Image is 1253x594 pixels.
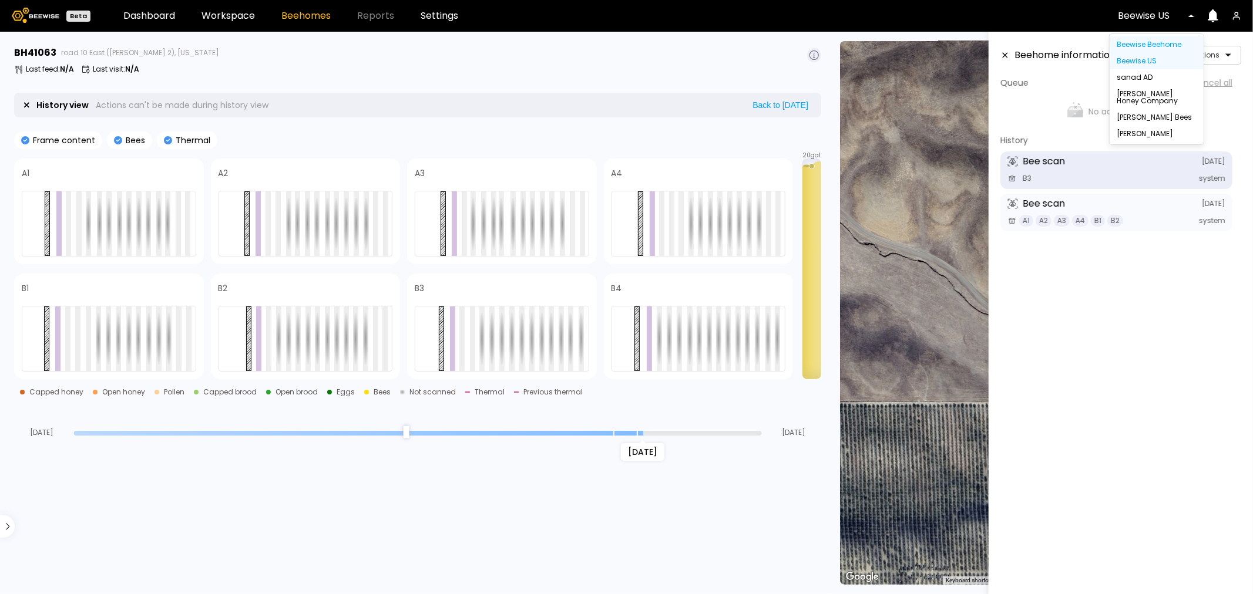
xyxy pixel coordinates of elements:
div: Beta [66,11,90,22]
div: [PERSON_NAME] [1117,130,1197,137]
div: Not scanned [409,389,456,396]
span: [DATE] [1202,200,1225,207]
p: Last feed : [26,66,74,73]
a: Beehomes [281,11,331,21]
div: Bees [374,389,391,396]
div: Pollen [164,389,184,396]
div: Previous thermal [523,389,583,396]
span: B1 [1091,215,1105,227]
p: History view [37,101,89,109]
a: Settings [421,11,458,21]
div: Open brood [276,389,318,396]
img: Google [843,569,882,585]
img: Beewise logo [12,8,59,23]
button: Back to [DATE] [749,100,812,110]
div: Capped brood [203,389,257,396]
div: Open honey [102,389,145,396]
span: Cancel all [1192,79,1232,87]
div: Beewise Beehome [1117,41,1197,48]
span: B3 [1019,173,1035,184]
span: A4 [1072,215,1089,227]
a: Workspace [201,11,255,21]
div: [PERSON_NAME] Bees [1117,114,1197,121]
span: system [1199,175,1225,182]
span: B2 [1107,215,1123,227]
h4: Queue [1000,79,1029,87]
span: A2 [1036,215,1052,227]
h4: A2 [219,169,229,177]
h4: B1 [22,284,29,292]
div: [PERSON_NAME] Honey Company [1117,90,1197,104]
div: No actions in queue [1000,94,1232,129]
span: [DATE] [14,429,69,436]
span: 20 gal [803,153,821,158]
a: Dashboard [123,11,175,21]
div: [DATE] [621,443,664,461]
h3: Beehome information [1015,50,1116,60]
h4: History [1000,136,1028,144]
span: system [1199,217,1225,224]
span: A3 [1054,215,1070,227]
b: N/A [125,64,139,74]
p: Actions can't be made during history view [96,101,269,109]
b: N/A [60,64,74,74]
div: Capped honey [29,389,83,396]
p: Last visit : [93,66,139,73]
div: Thermal [475,389,505,396]
div: Beewise US [1117,58,1197,65]
button: Keyboard shortcuts [946,576,996,585]
h4: B4 [612,284,622,292]
h4: A4 [612,169,623,177]
span: [DATE] [766,429,821,436]
h3: Bee scan [1023,199,1065,208]
h3: Bee scan [1023,157,1065,166]
p: Frame content [29,136,95,144]
span: [DATE] [1202,158,1225,165]
p: Thermal [172,136,210,144]
div: Eggs [337,389,355,396]
h3: BH 41063 [14,48,56,58]
h4: A3 [415,169,425,177]
a: Open this area in Google Maps (opens a new window) [843,569,882,585]
div: sanad AD [1117,74,1197,81]
h4: A1 [22,169,29,177]
span: A1 [1019,215,1033,227]
span: road 10 East ([PERSON_NAME] 2), [US_STATE] [61,49,219,56]
span: Reports [357,11,394,21]
h4: B2 [219,284,228,292]
p: Bees [122,136,145,144]
h4: B3 [415,284,424,292]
